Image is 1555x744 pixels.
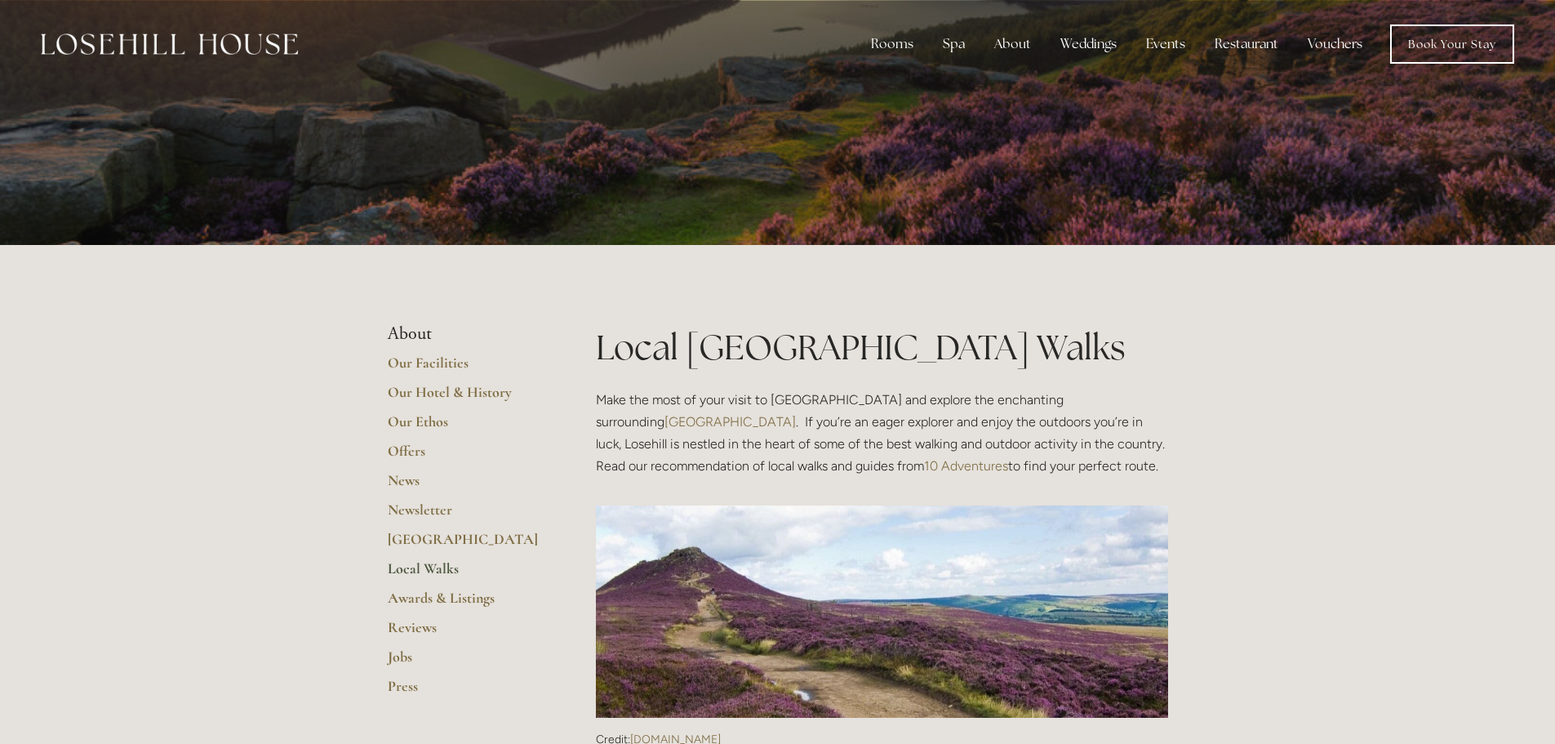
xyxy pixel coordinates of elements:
[981,28,1044,60] div: About
[1202,28,1291,60] div: Restaurant
[930,28,978,60] div: Spa
[664,414,796,430] a: [GEOGRAPHIC_DATA]
[388,530,544,559] a: [GEOGRAPHIC_DATA]
[924,458,1008,474] a: 10 Adventures
[1133,28,1198,60] div: Events
[41,33,298,55] img: Losehill House
[596,389,1168,478] p: Make the most of your visit to [GEOGRAPHIC_DATA] and explore the enchanting surrounding . If you’...
[596,323,1168,372] h1: Local [GEOGRAPHIC_DATA] Walks
[388,383,544,412] a: Our Hotel & History
[1047,28,1130,60] div: Weddings
[1295,28,1375,60] a: Vouchers
[388,323,544,345] li: About
[388,648,544,677] a: Jobs
[388,442,544,471] a: Offers
[388,354,544,383] a: Our Facilities
[388,677,544,706] a: Press
[388,412,544,442] a: Our Ethos
[1390,25,1514,64] a: Book Your Stay
[388,501,544,530] a: Newsletter
[388,589,544,618] a: Awards & Listings
[596,506,1168,718] img: Credit: 10adventures.com
[388,471,544,501] a: News
[858,28,926,60] div: Rooms
[388,618,544,648] a: Reviews
[388,559,544,589] a: Local Walks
